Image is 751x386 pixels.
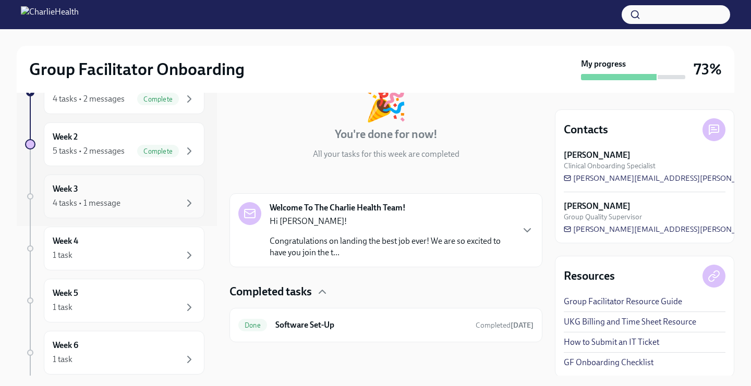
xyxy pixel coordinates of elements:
[53,288,78,299] h6: Week 5
[53,340,78,351] h6: Week 6
[53,302,72,313] div: 1 task
[238,317,534,333] a: DoneSoftware Set-UpCompleted[DATE]
[335,127,438,142] h4: You're done for now!
[275,319,467,331] h6: Software Set-Up
[25,331,204,375] a: Week 61 task
[476,320,534,330] span: September 17th, 2025 14:59
[137,147,179,155] span: Complete
[270,235,513,258] p: Congratulations on landing the best job ever! We are so excited to have you join the t...
[564,337,659,348] a: How to Submit an IT Ticket
[29,59,245,80] h2: Group Facilitator Onboarding
[137,95,179,103] span: Complete
[564,268,615,284] h4: Resources
[564,161,656,171] span: Clinical Onboarding Specialist
[25,279,204,322] a: Week 51 task
[270,216,513,227] p: Hi [PERSON_NAME]!
[25,122,204,166] a: Week 25 tasks • 2 messagesComplete
[511,321,534,330] strong: [DATE]
[476,321,534,330] span: Completed
[564,357,653,368] a: GF Onboarding Checklist
[21,6,79,23] img: CharlieHealth
[313,148,459,160] p: All your tasks for this week are completed
[365,86,407,120] div: 🎉
[53,250,72,261] div: 1 task
[564,122,608,138] h4: Contacts
[564,150,631,161] strong: [PERSON_NAME]
[229,284,542,300] div: Completed tasks
[53,131,78,143] h6: Week 2
[53,197,120,209] div: 4 tasks • 1 message
[53,145,125,157] div: 5 tasks • 2 messages
[564,316,696,328] a: UKG Billing and Time Sheet Resource
[53,93,125,105] div: 4 tasks • 2 messages
[25,175,204,218] a: Week 34 tasks • 1 message
[238,321,267,329] span: Done
[53,183,78,195] h6: Week 3
[53,235,78,247] h6: Week 4
[564,212,642,222] span: Group Quality Supervisor
[564,296,682,307] a: Group Facilitator Resource Guide
[229,284,312,300] h4: Completed tasks
[564,201,631,212] strong: [PERSON_NAME]
[270,202,406,214] strong: Welcome To The Charlie Health Team!
[25,227,204,270] a: Week 41 task
[581,58,626,70] strong: My progress
[53,354,72,365] div: 1 task
[694,60,722,79] h3: 73%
